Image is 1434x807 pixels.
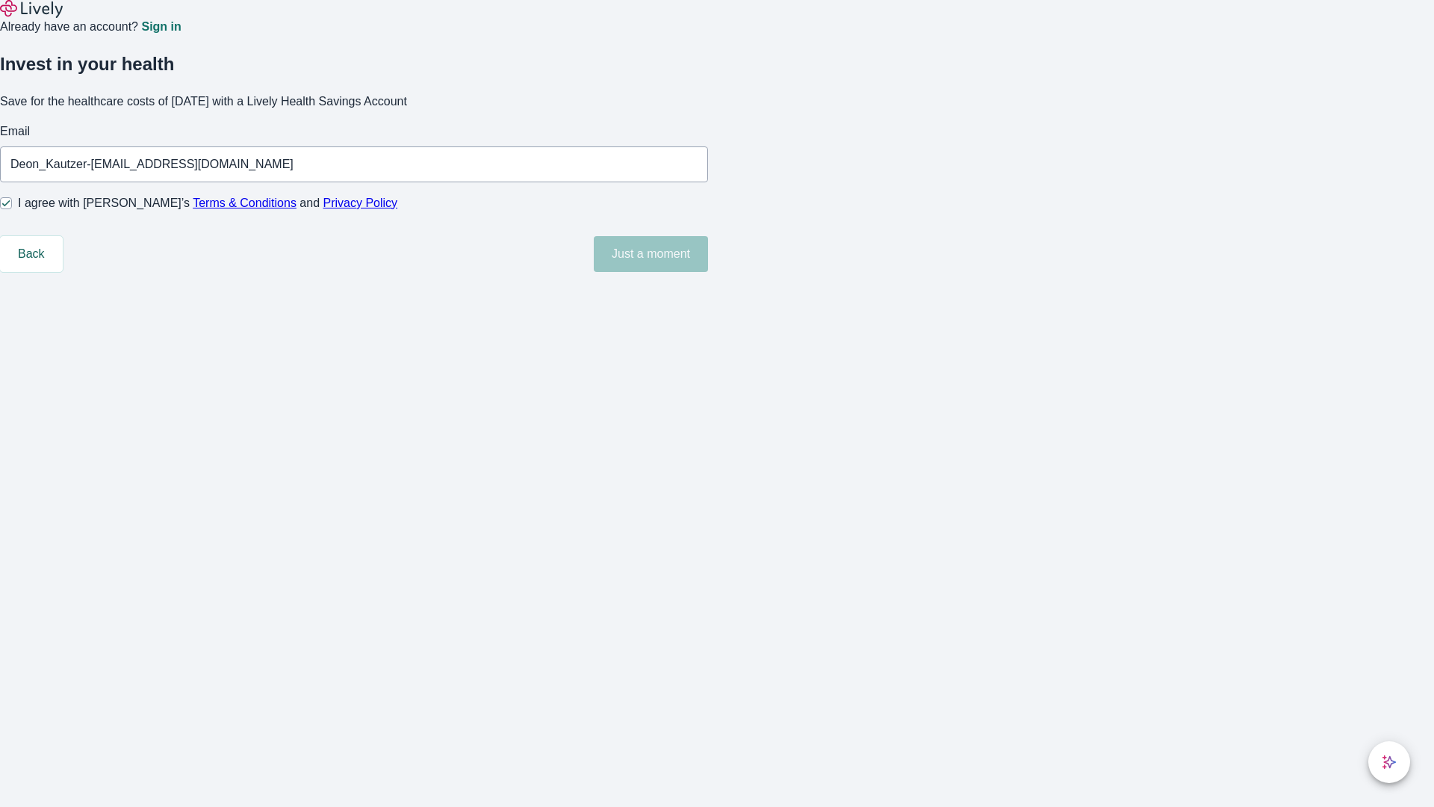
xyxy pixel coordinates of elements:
a: Privacy Policy [323,197,398,209]
a: Sign in [141,21,181,33]
a: Terms & Conditions [193,197,297,209]
span: I agree with [PERSON_NAME]’s and [18,194,397,212]
button: chat [1368,741,1410,783]
svg: Lively AI Assistant [1382,755,1397,770]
